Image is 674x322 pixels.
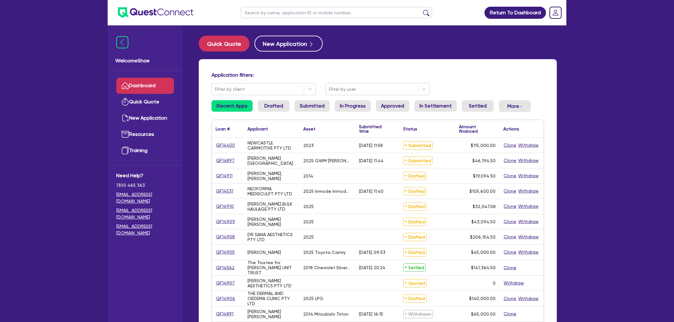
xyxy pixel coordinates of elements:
[403,233,427,241] span: Drafted
[116,78,174,94] a: Dashboard
[518,203,539,210] button: Withdraw
[471,250,496,255] span: $45,000.00
[303,158,351,163] div: 2025 GWM [PERSON_NAME]
[499,100,531,112] button: Dropdown toggle
[303,127,315,131] div: Asset
[212,72,544,78] h4: Application filters:
[518,248,539,256] button: Withdraw
[473,173,496,178] span: $19,094.50
[121,147,129,154] img: training
[484,7,546,19] a: Return To Dashboard
[403,127,417,131] div: Status
[247,140,296,150] div: NEWCASTLE CARMOTIVE PTY LTD
[216,295,235,302] a: QF14906
[403,157,433,165] span: Submitted
[472,158,496,163] span: $46,194.50
[247,260,296,275] div: The Trustee for [PERSON_NAME] UNIT TRUST
[247,278,296,288] div: [PERSON_NAME] AESTHETICS PTY LTD
[116,143,174,159] a: Training
[216,127,230,131] div: Loan #
[295,100,330,112] a: Submitted
[503,187,517,195] button: Clone
[359,143,383,148] div: [DATE] 11:58
[121,130,129,138] img: resources
[471,265,496,270] span: $141,364.50
[247,186,296,196] div: NEOFORMA MEDISCULPT PTY LTD
[403,202,427,211] span: Drafted
[216,157,235,164] a: QF14897
[503,203,517,210] button: Clone
[403,263,426,272] span: Settled
[471,311,496,317] span: $65,000.00
[121,98,129,106] img: quick-quote
[503,172,517,179] button: Clone
[199,36,255,52] a: Quick Quote
[414,100,457,112] a: In Settlement
[518,233,539,241] button: Withdraw
[241,7,432,18] input: Search by name, application ID or mobile number...
[247,156,296,166] div: [PERSON_NAME][GEOGRAPHIC_DATA]
[303,204,314,209] div: 2025
[503,279,524,287] button: Withdraw
[503,157,517,164] button: Clone
[503,127,519,131] div: Actions
[199,36,249,52] button: Quick Quote
[247,291,296,306] div: THE DERMAL AND OEDEMA CLINIC PTY LTD
[403,218,427,226] span: Drafted
[518,295,539,302] button: Withdraw
[503,142,517,149] button: Clone
[470,189,496,194] span: $105,600.00
[116,207,174,220] a: [EMAIL_ADDRESS][DOMAIN_NAME]
[462,100,494,112] a: Settled
[118,7,193,18] img: quest-connect-logo-blue
[216,142,235,149] a: QF14400
[403,310,433,318] span: Withdrawn
[247,250,281,255] div: [PERSON_NAME]
[503,233,517,241] button: Clone
[303,173,313,178] div: 2014
[518,142,539,149] button: Withdraw
[359,311,383,317] div: [DATE] 16:15
[255,36,323,52] button: New Application
[303,189,351,194] div: 2025 Inmode InmodeRF
[493,281,496,286] div: 0
[518,157,539,164] button: Withdraw
[547,4,564,21] a: Dropdown toggle
[303,250,346,255] div: 2025 Toyota Camry
[303,311,348,317] div: 2014 Mitsubishi Triton
[216,203,234,210] a: QF14910
[473,204,496,209] span: $32,047.08
[403,141,433,150] span: Submitted
[359,124,390,133] div: Submitted time
[403,187,427,195] span: Drafted
[116,36,128,48] img: icon-menu-close
[403,279,427,287] span: Quoted
[469,296,496,301] span: $140,000.00
[403,294,427,303] span: Drafted
[116,223,174,236] a: [EMAIL_ADDRESS][DOMAIN_NAME]
[503,248,517,256] button: Clone
[503,218,517,225] button: Clone
[518,187,539,195] button: Withdraw
[359,158,384,163] div: [DATE] 11:44
[216,172,233,179] a: QF14911
[216,187,233,195] a: QF14531
[335,100,371,112] a: In Progress
[115,57,175,65] span: Welcome Shae
[216,264,235,271] a: QF14562
[518,172,539,179] button: Withdraw
[303,265,351,270] div: 2018 Chevrolet Silverado LTZ
[359,189,384,194] div: [DATE] 11:40
[471,143,496,148] span: $115,000.00
[359,265,385,270] div: [DATE] 20:24
[503,295,517,302] button: Clone
[503,264,517,271] button: Clone
[376,100,409,112] a: Approved
[216,310,234,318] a: QF14891
[116,126,174,143] a: Resources
[116,172,174,179] span: Need Help?
[359,250,385,255] div: [DATE] 09:53
[247,201,296,212] div: [PERSON_NAME] BULK HAULAGE PTY LTD
[116,110,174,126] a: New Application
